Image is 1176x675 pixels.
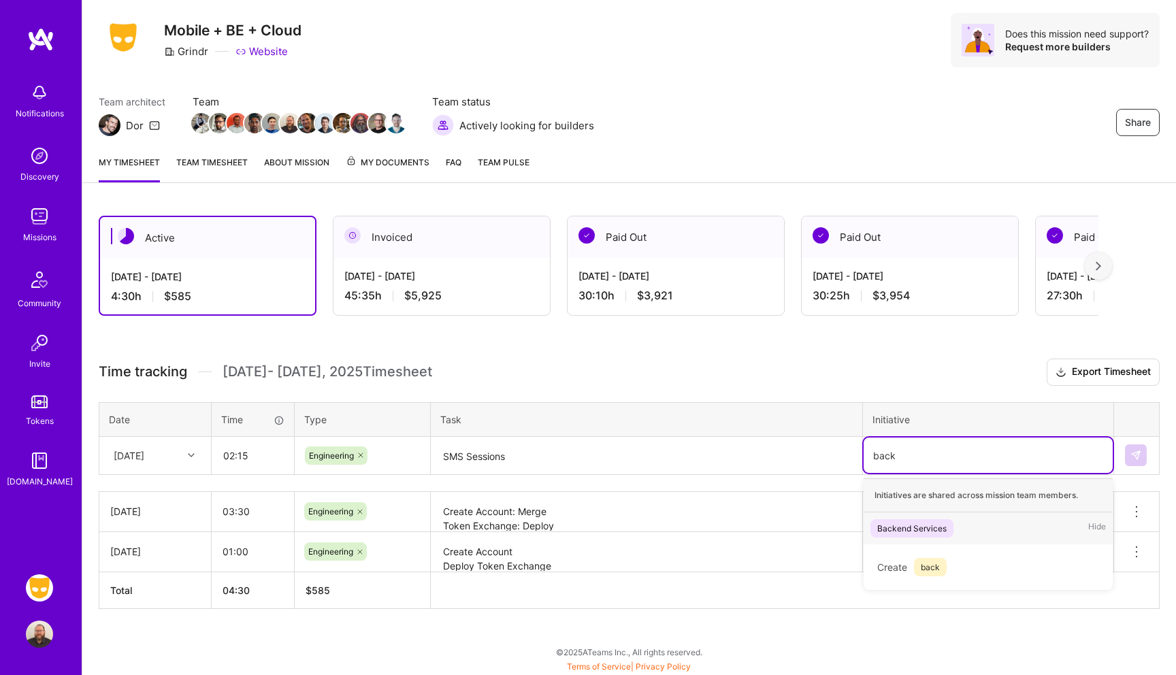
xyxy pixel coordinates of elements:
a: Team timesheet [176,155,248,182]
img: User Avatar [26,621,53,648]
div: Active [100,217,315,259]
div: Dor [126,118,144,133]
i: icon Download [1056,365,1066,380]
span: Engineering [308,506,353,516]
span: Time tracking [99,363,187,380]
a: My Documents [346,155,429,182]
th: Date [99,402,212,436]
div: Discovery [20,169,59,184]
img: tokens [31,395,48,408]
div: [DATE] - [DATE] [813,269,1007,283]
a: Team Member Avatar [281,112,299,135]
i: icon Mail [149,120,160,131]
img: Team Member Avatar [280,113,300,133]
a: My timesheet [99,155,160,182]
div: [DATE] - [DATE] [578,269,773,283]
div: 4:30 h [111,289,304,303]
span: $3,921 [637,289,673,303]
img: Community [23,263,56,296]
img: Team Member Avatar [368,113,389,133]
i: icon CompanyGray [164,46,175,57]
img: Avatar [962,24,994,56]
div: [DATE] - [DATE] [344,269,539,283]
span: Hide [1088,519,1106,538]
img: Invite [26,329,53,357]
i: icon Chevron [188,452,195,459]
span: $ 585 [306,585,330,596]
div: 30:25 h [813,289,1007,303]
img: logo [27,27,54,52]
div: Time [221,412,284,427]
th: Task [431,402,863,436]
a: Team Member Avatar [228,112,246,135]
img: Team Member Avatar [262,113,282,133]
span: [DATE] - [DATE] , 2025 Timesheet [223,363,432,380]
span: Team status [432,95,594,109]
a: Grindr: Mobile + BE + Cloud [22,574,56,602]
textarea: Create Account: Merge Token Exchange: Deploy Scrum [432,493,861,531]
img: guide book [26,447,53,474]
img: Active [118,228,134,244]
img: Team Member Avatar [209,113,229,133]
img: Invoiced [344,227,361,244]
a: Privacy Policy [636,661,691,672]
a: Website [235,44,288,59]
a: Team Member Avatar [193,112,210,135]
img: Team Architect [99,114,120,136]
div: Paid Out [802,216,1018,258]
div: Invite [29,357,50,371]
a: Team Member Avatar [387,112,405,135]
div: Initiative [872,412,1104,427]
img: Submit [1130,450,1141,461]
a: Team Member Avatar [352,112,370,135]
a: Team Member Avatar [210,112,228,135]
div: Request more builders [1005,40,1149,53]
img: Grindr: Mobile + BE + Cloud [26,574,53,602]
span: $585 [164,289,191,303]
img: Team Member Avatar [297,113,318,133]
th: Type [295,402,431,436]
a: FAQ [446,155,461,182]
img: Paid Out [578,227,595,244]
a: Team Member Avatar [316,112,334,135]
span: | [567,661,691,672]
div: 30:10 h [578,289,773,303]
img: Company Logo [99,19,148,56]
button: Export Timesheet [1047,359,1160,386]
div: [DATE] [110,504,200,518]
h3: Mobile + BE + Cloud [164,22,301,39]
textarea: Create Account Deploy Token Exchange [432,533,861,571]
span: $3,954 [872,289,910,303]
div: Grindr [164,44,208,59]
img: Paid Out [1047,227,1063,244]
img: Team Member Avatar [386,113,406,133]
div: [DATE] [110,544,200,559]
div: [DATE] [114,448,144,463]
input: HH:MM [212,438,293,474]
div: Initiatives are shared across mission team members. [864,478,1113,512]
div: Notifications [16,106,64,120]
div: 45:35 h [344,289,539,303]
span: My Documents [346,155,429,170]
div: Paid Out [568,216,784,258]
a: Team Member Avatar [334,112,352,135]
a: Team Pulse [478,155,529,182]
img: Team Member Avatar [191,113,212,133]
span: Team [193,95,405,109]
div: Community [18,296,61,310]
div: [DATE] - [DATE] [111,269,304,284]
span: Team architect [99,95,165,109]
img: teamwork [26,203,53,230]
div: Missions [23,230,56,244]
span: Actively looking for builders [459,118,594,133]
div: Tokens [26,414,54,428]
th: 04:30 [212,572,295,608]
span: back [914,558,947,576]
div: Create [870,551,1106,583]
input: HH:MM [212,493,294,529]
div: © 2025 ATeams Inc., All rights reserved. [82,635,1176,669]
a: Team Member Avatar [263,112,281,135]
span: Engineering [309,450,354,461]
div: Invoiced [333,216,550,258]
textarea: SMS Sessions [432,438,861,474]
